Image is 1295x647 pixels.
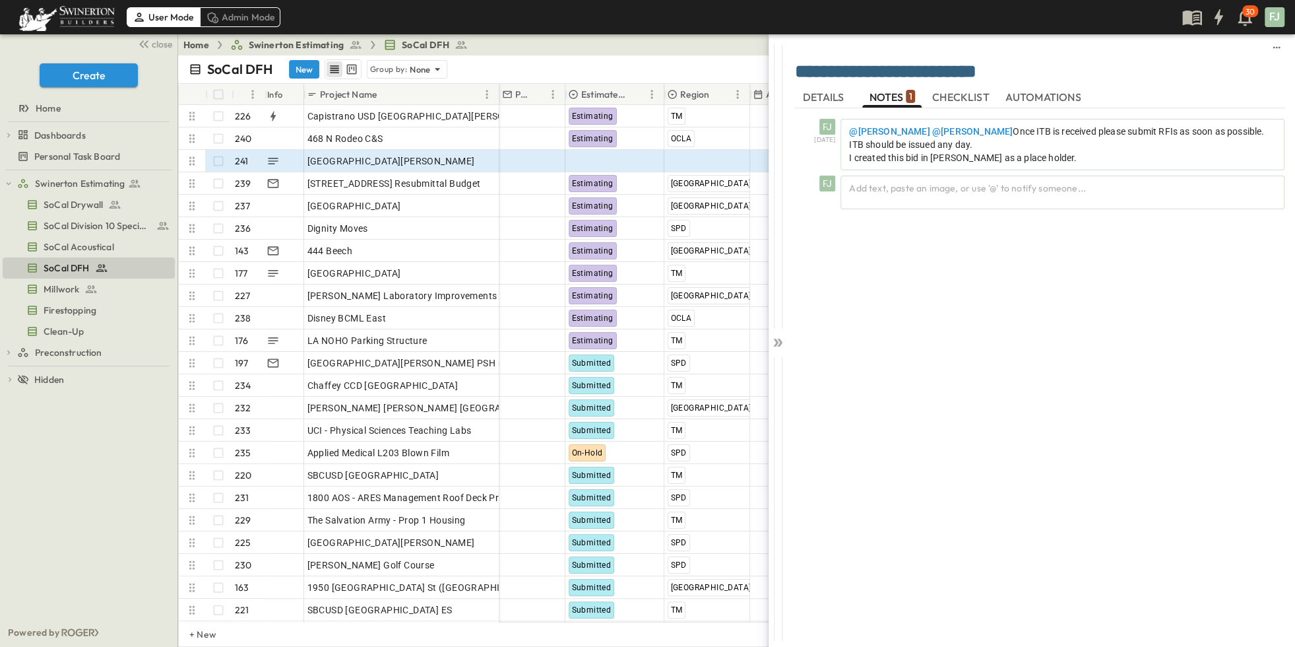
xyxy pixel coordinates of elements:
[908,90,912,103] p: 1
[370,63,408,76] p: Group by:
[235,581,249,594] p: 163
[235,110,251,123] p: 226
[572,291,614,300] span: Estimating
[183,38,476,51] nav: breadcrumbs
[1005,91,1084,103] span: AUTOMATIONS
[307,536,475,549] span: [GEOGRAPHIC_DATA][PERSON_NAME]
[343,61,360,77] button: kanban view
[307,446,449,460] span: Applied Medical L203 Blown Film
[572,179,614,188] span: Estimating
[235,559,252,572] p: 230
[44,219,151,232] span: SoCal Division 10 Specialties
[572,426,612,435] span: Submitted
[572,561,612,570] span: Submitted
[307,357,526,370] span: [GEOGRAPHIC_DATA][PERSON_NAME] PSH (GMP)
[932,126,1013,137] span: @[PERSON_NAME]
[235,514,251,527] p: 229
[44,198,103,211] span: SoCal Drywall
[671,134,692,143] span: OCLA
[327,61,342,77] button: row view
[307,222,368,235] span: Dignity Moves
[235,267,248,280] p: 177
[819,119,835,135] div: FJ
[44,283,79,296] span: Millwork
[235,536,251,549] p: 225
[152,38,172,51] span: close
[3,194,175,215] div: test
[629,87,644,102] button: Sort
[307,491,521,504] span: 1800 AOS - ARES Management Roof Deck Project
[307,312,386,325] span: Disney BCML East
[235,334,249,347] p: 176
[932,91,992,103] span: CHECKLIST
[840,176,1284,209] div: Add text, paste an image, or use '@' to notify someone...
[572,112,614,121] span: Estimating
[671,336,683,345] span: TM
[849,126,1264,150] span: Once ITB is received please submit RFIs as soon as possible. ITB should be issued any day.
[235,491,249,504] p: 231
[307,154,475,168] span: [GEOGRAPHIC_DATA][PERSON_NAME]
[572,471,612,480] span: Submitted
[3,300,175,321] div: test
[671,314,692,323] span: OCLA
[34,150,120,163] span: Personal Task Board
[581,88,627,101] p: Estimate Status
[572,358,612,368] span: Submitted
[572,336,614,345] span: Estimating
[515,88,528,101] p: PM
[235,469,252,482] p: 220
[572,134,614,143] span: Estimating
[671,561,687,570] span: SPD
[235,379,251,392] p: 234
[235,446,251,460] p: 235
[402,38,449,51] span: SoCal DFH
[803,91,846,103] span: DETAILS
[44,325,84,338] span: Clean-Up
[572,246,614,255] span: Estimating
[671,224,687,233] span: SPD
[572,381,612,390] span: Submitted
[235,401,251,415] p: 232
[235,154,249,168] p: 241
[3,342,175,363] div: test
[3,321,175,342] div: test
[1265,7,1284,27] div: FJ
[235,603,249,617] p: 221
[572,516,612,525] span: Submitted
[235,424,251,437] p: 233
[235,289,251,302] p: 227
[671,403,751,413] span: [GEOGRAPHIC_DATA]
[671,448,687,458] span: SPD
[671,291,751,300] span: [GEOGRAPHIC_DATA]
[307,401,553,415] span: [PERSON_NAME] [PERSON_NAME] [GEOGRAPHIC_DATA]
[235,222,251,235] p: 236
[307,469,439,482] span: SBCUSD [GEOGRAPHIC_DATA]
[572,605,612,615] span: Submitted
[249,38,344,51] span: Swinerton Estimating
[289,60,319,79] button: New
[235,199,251,213] p: 237
[671,605,683,615] span: TM
[572,493,612,502] span: Submitted
[307,289,497,302] span: [PERSON_NAME] Laboratory Improvements
[814,135,835,146] span: [DATE]
[207,60,273,79] p: SoCal DFH
[671,179,751,188] span: [GEOGRAPHIC_DATA]
[325,59,362,79] div: table view
[127,7,200,27] div: User Mode
[572,403,612,413] span: Submitted
[3,173,175,194] div: test
[307,244,353,257] span: 444 Beech
[849,153,1077,163] span: I created this bid in [PERSON_NAME] as a place holder.
[44,261,90,275] span: SoCal DFH
[869,91,914,103] span: NOTES
[307,603,453,617] span: SBCUSD [GEOGRAPHIC_DATA] ES
[3,146,175,167] div: test
[671,358,687,368] span: SPD
[44,240,114,254] span: SoCal Acoustical
[34,373,64,386] span: Hidden
[237,87,251,102] button: Sort
[671,516,683,525] span: TM
[644,86,660,102] button: Menu
[3,257,175,279] div: test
